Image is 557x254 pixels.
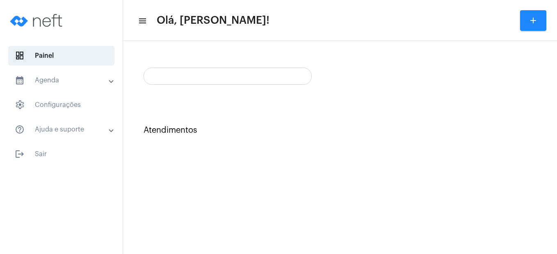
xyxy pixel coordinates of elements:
[15,149,25,159] mat-icon: sidenav icon
[157,14,269,27] span: Olá, [PERSON_NAME]!
[15,75,25,85] mat-icon: sidenav icon
[5,70,123,90] mat-expansion-panel-header: sidenav iconAgenda
[15,100,25,110] span: sidenav icon
[8,144,114,164] span: Sair
[144,126,536,135] div: Atendimentos
[528,16,538,25] mat-icon: add
[8,46,114,66] span: Painel
[15,125,110,134] mat-panel-title: Ajuda e suporte
[5,120,123,139] mat-expansion-panel-header: sidenav iconAjuda e suporte
[8,95,114,115] span: Configurações
[138,16,146,26] mat-icon: sidenav icon
[15,75,110,85] mat-panel-title: Agenda
[7,4,68,37] img: logo-neft-novo-2.png
[15,125,25,134] mat-icon: sidenav icon
[15,51,25,61] span: sidenav icon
